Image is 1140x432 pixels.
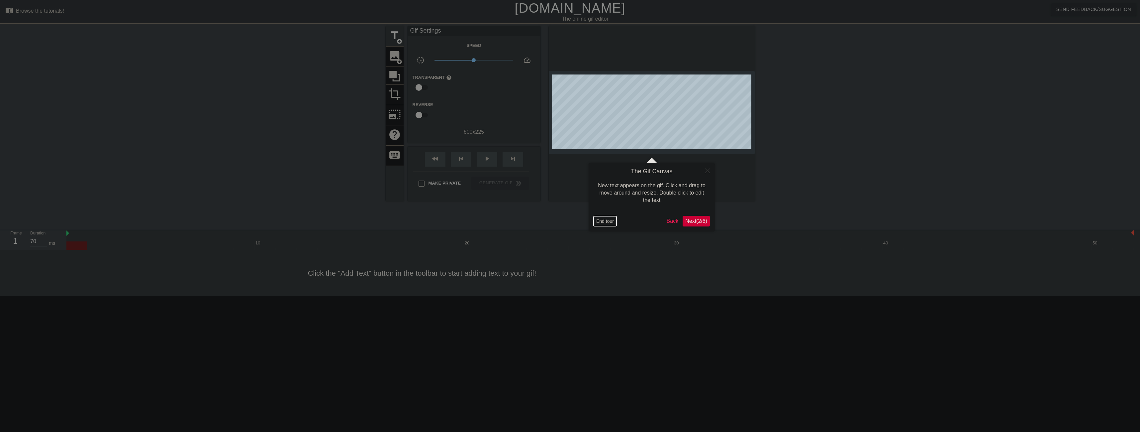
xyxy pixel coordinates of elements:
[594,216,617,226] button: End tour
[664,216,681,226] button: Back
[594,175,710,211] div: New text appears on the gif. Click and drag to move around and resize. Double click to edit the text
[685,218,707,224] span: Next ( 2 / 6 )
[594,168,710,175] h4: The Gif Canvas
[700,163,715,178] button: Close
[683,216,710,226] button: Next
